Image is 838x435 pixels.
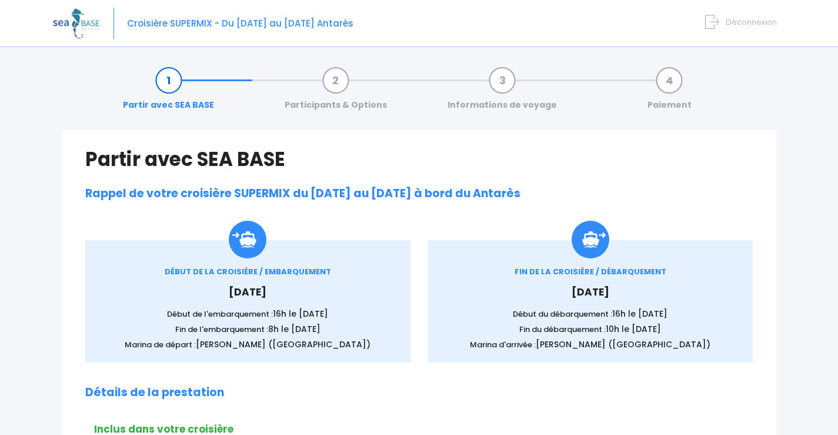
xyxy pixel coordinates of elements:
[279,74,393,111] a: Participants & Options
[572,221,609,258] img: icon_debarquement.svg
[572,285,609,299] span: [DATE]
[536,338,710,350] span: [PERSON_NAME] ([GEOGRAPHIC_DATA])
[642,74,697,111] a: Paiement
[165,266,331,277] span: DÉBUT DE LA CROISIÈRE / EMBARQUEMENT
[229,285,266,299] span: [DATE]
[229,221,266,258] img: Icon_embarquement.svg
[103,338,393,351] p: Marina de départ :
[117,74,220,111] a: Partir avec SEA BASE
[85,187,753,201] h2: Rappel de votre croisière SUPERMIX du [DATE] au [DATE] à bord du Antarès
[442,74,563,111] a: Informations de voyage
[273,308,328,320] span: 16h le [DATE]
[446,308,736,320] p: Début du débarquement :
[85,386,753,400] h2: Détails de la prestation
[612,308,667,320] span: 16h le [DATE]
[103,323,393,336] p: Fin de l'embarquement :
[606,323,661,335] span: 10h le [DATE]
[268,323,320,335] span: 8h le [DATE]
[726,16,777,28] span: Déconnexion
[94,423,753,435] h2: Inclus dans votre croisière
[446,338,736,351] p: Marina d'arrivée :
[85,148,753,171] h1: Partir avec SEA BASE
[196,338,370,350] span: [PERSON_NAME] ([GEOGRAPHIC_DATA])
[515,266,666,277] span: FIN DE LA CROISIÈRE / DÉBARQUEMENT
[446,323,736,336] p: Fin du débarquement :
[103,308,393,320] p: Début de l'embarquement :
[127,17,353,29] span: Croisière SUPERMIX - Du [DATE] au [DATE] Antarès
